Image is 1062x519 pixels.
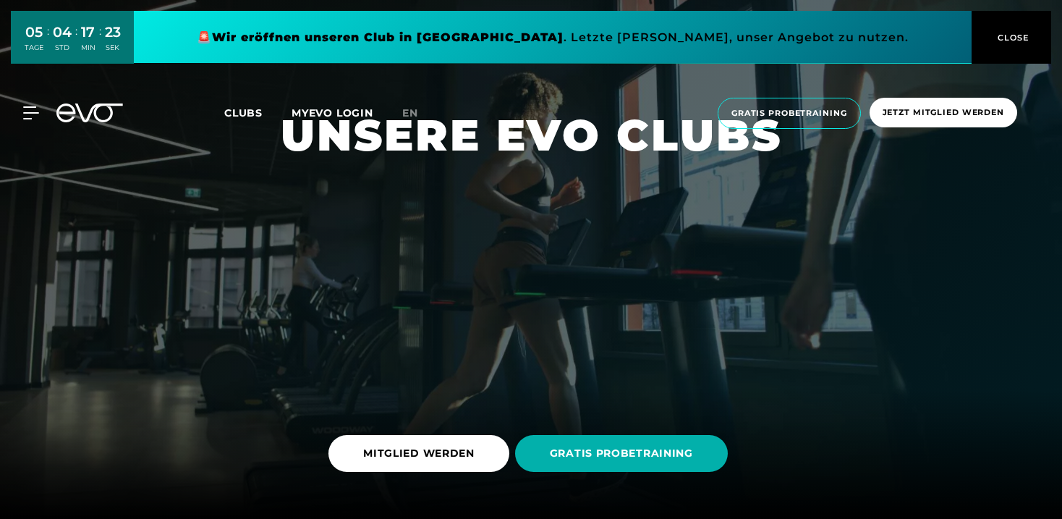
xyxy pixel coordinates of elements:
[865,98,1021,129] a: Jetzt Mitglied werden
[402,105,436,122] a: en
[81,43,95,53] div: MIN
[883,106,1004,119] span: Jetzt Mitglied werden
[224,106,292,119] a: Clubs
[53,43,72,53] div: STD
[713,98,865,129] a: Gratis Probetraining
[731,107,847,119] span: Gratis Probetraining
[550,446,693,461] span: GRATIS PROBETRAINING
[515,424,734,483] a: GRATIS PROBETRAINING
[224,106,263,119] span: Clubs
[363,446,475,461] span: MITGLIED WERDEN
[402,106,418,119] span: en
[972,11,1051,64] button: CLOSE
[105,22,121,43] div: 23
[328,424,515,483] a: MITGLIED WERDEN
[105,43,121,53] div: SEK
[25,43,43,53] div: TAGE
[47,23,49,62] div: :
[99,23,101,62] div: :
[994,31,1029,44] span: CLOSE
[25,22,43,43] div: 05
[81,22,95,43] div: 17
[53,22,72,43] div: 04
[75,23,77,62] div: :
[292,106,373,119] a: MYEVO LOGIN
